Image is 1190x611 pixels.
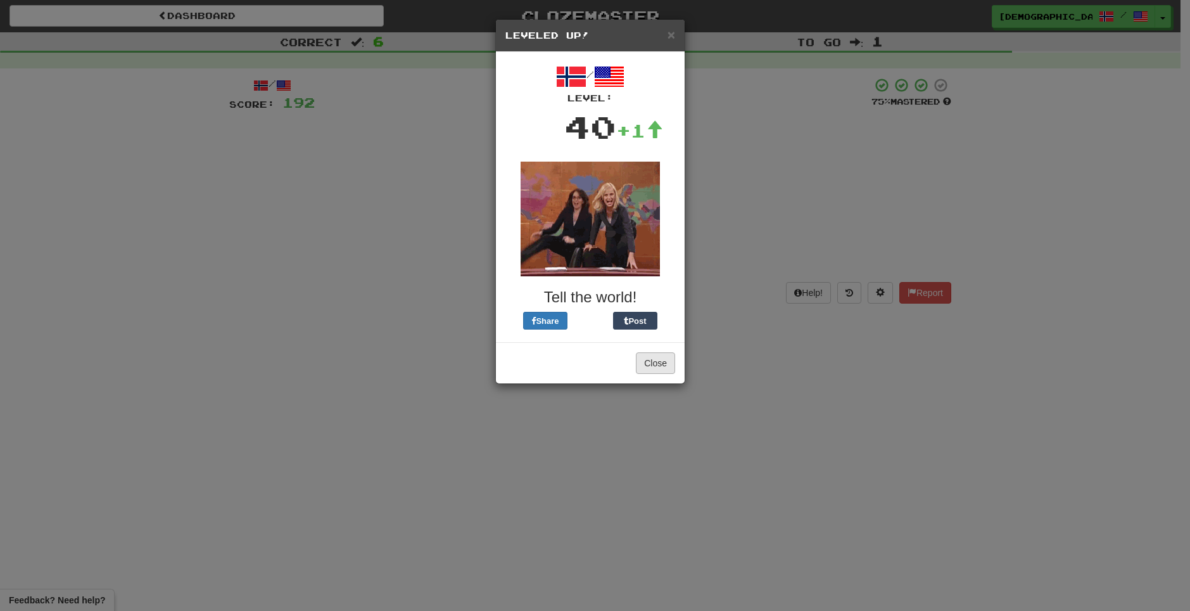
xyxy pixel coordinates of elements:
button: Post [613,312,657,330]
button: Share [523,312,567,330]
h3: Tell the world! [505,289,675,305]
button: Close [636,352,675,374]
div: Level: [505,92,675,105]
div: +1 [616,118,663,143]
div: / [505,61,675,105]
img: tina-fey-e26f0ac03c4892f6ddeb7d1003ac1ab6e81ce7d97c2ff70d0ee9401e69e3face.gif [521,162,660,276]
button: Close [668,28,675,41]
iframe: X Post Button [567,312,613,330]
span: × [668,27,675,42]
div: 40 [564,105,616,149]
h5: Leveled Up! [505,29,675,42]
